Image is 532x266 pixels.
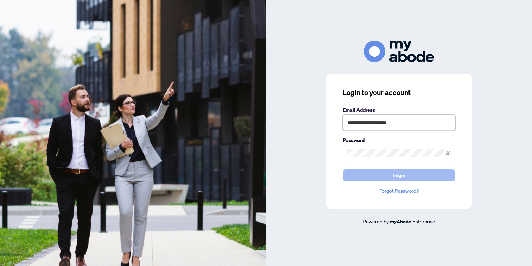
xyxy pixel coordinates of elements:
[390,218,411,225] a: myAbode
[343,136,455,144] label: Password
[393,170,405,181] span: Login
[343,169,455,181] button: Login
[363,218,389,224] span: Powered by
[343,88,455,98] h3: Login to your account
[343,106,455,114] label: Email Address
[364,41,434,62] img: ma-logo
[412,218,435,224] span: Enterprise
[343,187,455,195] a: Forgot Password?
[446,150,451,155] span: eye-invisible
